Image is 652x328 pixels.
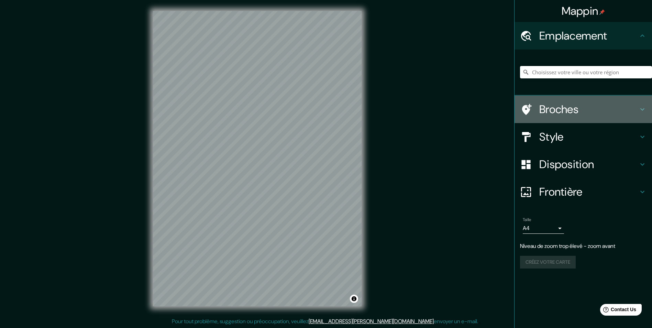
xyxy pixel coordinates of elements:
[309,318,434,325] a: [EMAIL_ADDRESS][PERSON_NAME][DOMAIN_NAME]
[172,317,478,326] p: Pour tout problème, suggestion ou préoccupation, veuillez envoyer un e-mail.
[523,217,531,223] label: Taille
[350,295,358,303] button: Basculer l’attribution
[539,130,638,144] h4: Style
[539,157,638,171] h4: Disposition
[153,11,362,306] canvas: Carte
[562,4,598,18] font: Mappin
[591,301,644,320] iframe: Help widget launcher
[539,185,638,199] h4: Frontière
[523,223,564,234] div: A4
[515,22,652,50] div: Emplacement
[539,102,638,116] h4: Broches
[599,9,605,15] img: pin-icon.png
[539,29,638,43] h4: Emplacement
[520,242,647,250] p: Niveau de zoom trop élevé - zoom avant
[478,317,479,326] div: .
[515,178,652,206] div: Frontière
[515,96,652,123] div: Broches
[515,151,652,178] div: Disposition
[520,66,652,78] input: Choisissez votre ville ou votre région
[479,317,480,326] div: .
[515,123,652,151] div: Style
